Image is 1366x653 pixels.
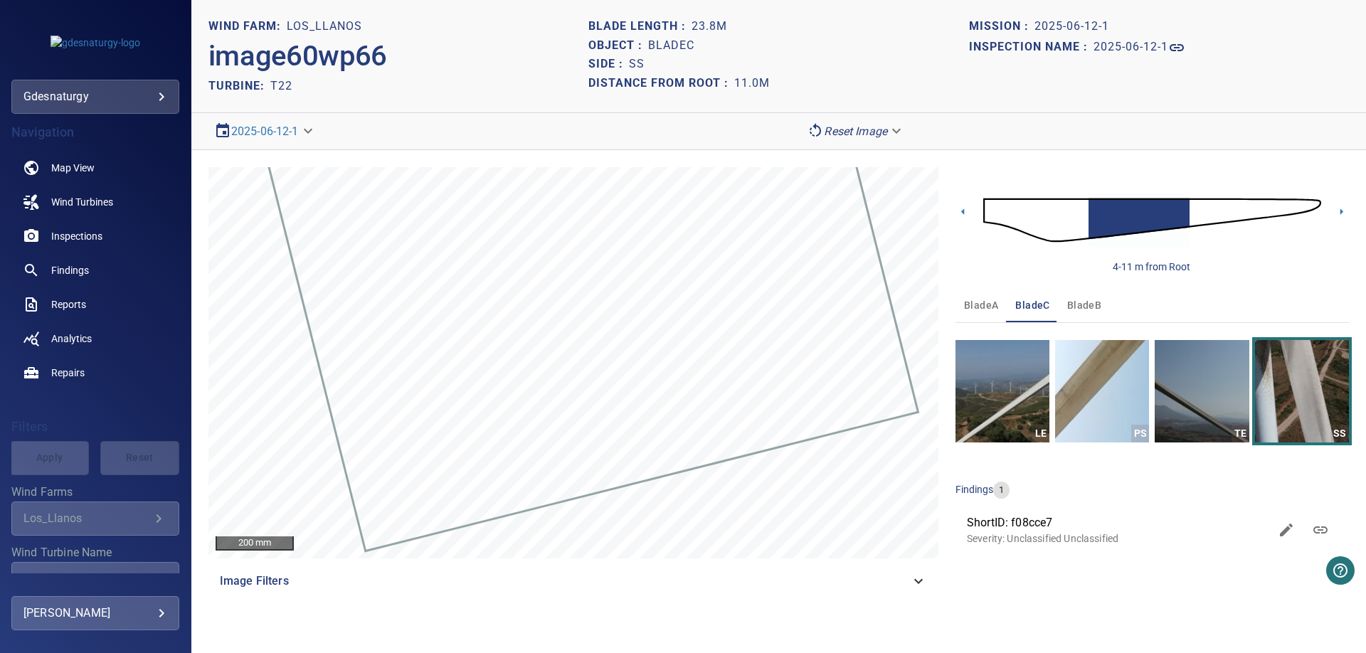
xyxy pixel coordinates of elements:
div: T22 / Los_Llanos [23,572,150,585]
h1: 11.0m [734,77,770,90]
h1: bladeC [648,39,694,53]
h2: T22 [270,79,292,92]
h1: Mission : [969,20,1034,33]
div: Reset Image [801,119,910,144]
h1: Blade length : [588,20,692,33]
p: Severity: Unclassified Unclassified [967,531,1269,546]
div: 2025-06-12-1 [208,119,322,144]
a: LE [955,340,1049,442]
a: PS [1055,340,1149,442]
h2: TURBINE: [208,79,270,92]
a: map noActive [11,151,179,185]
div: TE [1232,425,1249,442]
h2: image60wp66 [208,39,387,73]
div: Image Filters [208,564,938,598]
h1: WIND FARM: [208,20,287,33]
label: Wind Turbine Name [11,547,179,558]
h1: Side : [588,58,629,71]
span: Findings [51,263,89,277]
span: Wind Turbines [51,195,113,209]
span: bladeB [1067,297,1101,314]
span: Reports [51,297,86,312]
a: SS [1255,340,1349,442]
div: [PERSON_NAME] [23,602,167,625]
h1: 2025-06-12-1 [1094,41,1168,54]
a: reports noActive [11,287,179,322]
span: Inspections [51,229,102,243]
div: SS [1331,425,1349,442]
div: Los_Llanos [23,511,150,525]
h4: Navigation [11,125,179,139]
h1: Los_Llanos [287,20,362,33]
em: Reset Image [824,124,887,138]
div: PS [1131,425,1149,442]
span: bladeC [1015,297,1049,314]
img: gdesnaturgy-logo [51,36,140,50]
a: 2025-06-12-1 [1094,39,1185,56]
span: Map View [51,161,95,175]
label: Wind Farms [11,487,179,498]
h1: 23.8m [692,20,727,33]
h1: Object : [588,39,648,53]
a: 2025-06-12-1 [231,124,299,138]
a: findings noActive [11,253,179,287]
h1: 2025-06-12-1 [1034,20,1109,33]
h4: Filters [11,420,179,434]
span: Repairs [51,366,85,380]
span: Image Filters [220,573,910,590]
h1: Inspection name : [969,41,1094,54]
h1: SS [629,58,645,71]
a: TE [1155,340,1249,442]
a: analytics noActive [11,322,179,356]
img: d [983,179,1321,261]
a: repairs noActive [11,356,179,390]
span: findings [955,484,993,495]
span: Analytics [51,331,92,346]
a: inspections noActive [11,219,179,253]
div: LE [1032,425,1049,442]
div: gdesnaturgy [11,80,179,114]
div: gdesnaturgy [23,85,167,108]
span: 1 [993,484,1010,497]
span: ShortID: f08cce7 [967,514,1269,531]
span: bladeA [964,297,998,314]
h1: Distance from root : [588,77,734,90]
div: 4-11 m from Root [1113,260,1190,274]
div: Wind Turbine Name [11,562,179,596]
div: Wind Farms [11,501,179,536]
a: windturbines noActive [11,185,179,219]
